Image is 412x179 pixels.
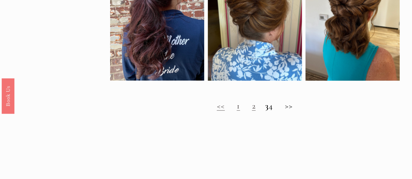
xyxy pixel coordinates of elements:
[2,78,14,113] a: Book Us
[237,101,240,111] a: 1
[217,101,225,111] a: <<
[265,101,269,111] strong: 3
[110,101,400,111] h2: 4 >>
[252,101,255,111] a: 2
